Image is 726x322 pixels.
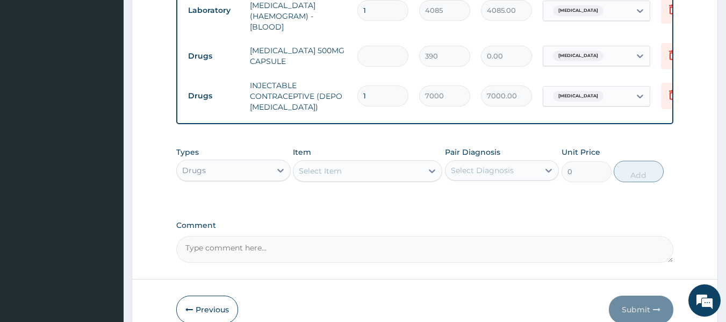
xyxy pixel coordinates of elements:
div: Select Diagnosis [451,165,514,176]
span: [MEDICAL_DATA] [553,91,603,102]
span: [MEDICAL_DATA] [553,5,603,16]
span: We're online! [62,94,148,203]
td: Laboratory [183,1,245,20]
textarea: Type your message and hit 'Enter' [5,211,205,248]
button: Add [614,161,664,182]
label: Types [176,148,199,157]
span: [MEDICAL_DATA] [553,51,603,61]
td: Drugs [183,86,245,106]
td: INJECTABLE CONTRACEPTIVE (DEPO [MEDICAL_DATA]) [245,75,352,118]
div: Minimize live chat window [176,5,202,31]
label: Pair Diagnosis [445,147,500,158]
div: Drugs [182,165,206,176]
label: Item [293,147,311,158]
td: [MEDICAL_DATA] 500MG CAPSULE [245,40,352,72]
div: Chat with us now [56,60,181,74]
label: Comment [176,221,674,230]
div: Select Item [299,166,342,176]
label: Unit Price [562,147,600,158]
img: d_794563401_company_1708531726252_794563401 [20,54,44,81]
td: Drugs [183,46,245,66]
